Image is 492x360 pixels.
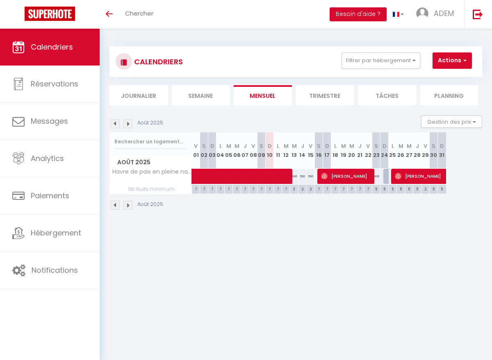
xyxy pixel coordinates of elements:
th: 27 [405,132,413,169]
abbr: S [260,142,263,150]
th: 23 [372,132,380,169]
span: ADEM [434,8,454,18]
div: 7 [364,185,372,192]
th: 14 [298,132,307,169]
th: 24 [380,132,389,169]
img: Super Booking [25,7,75,21]
div: 5 [372,185,380,192]
span: Notifications [32,265,78,275]
span: Havre de paix en pleine nature-Collection Idylliq [111,169,193,175]
abbr: L [219,142,222,150]
span: [PERSON_NAME] [321,168,373,184]
img: logout [473,9,483,19]
div: 7 [233,185,241,192]
span: Chercher [125,9,153,18]
th: 15 [307,132,315,169]
th: 10 [266,132,274,169]
th: 28 [413,132,421,169]
abbr: V [309,142,312,150]
th: 12 [282,132,290,169]
div: 5 [380,185,388,192]
span: Août 2025 [110,156,191,168]
th: 07 [241,132,249,169]
li: Trimestre [296,85,354,105]
th: 26 [397,132,405,169]
abbr: S [432,142,435,150]
th: 31 [438,132,446,169]
div: 7 [356,185,364,192]
input: Rechercher un logement... [114,134,187,149]
abbr: M [341,142,346,150]
div: 7 [331,185,339,192]
abbr: V [194,142,198,150]
div: 7 [274,185,282,192]
th: 17 [323,132,331,169]
div: 5 [397,185,405,192]
div: 2 [298,185,306,192]
th: 05 [225,132,233,169]
th: 19 [339,132,348,169]
th: 29 [421,132,430,169]
li: Planning [420,85,478,105]
th: 30 [430,132,438,169]
abbr: D [210,142,214,150]
abbr: M [226,142,231,150]
abbr: S [374,142,378,150]
button: Besoin d'aide ? [330,7,387,21]
th: 21 [356,132,364,169]
th: 06 [233,132,241,169]
div: 7 [315,185,323,192]
span: Calendriers [31,42,73,52]
abbr: J [301,142,304,150]
span: Nb Nuits minimum [110,185,191,194]
th: 11 [274,132,282,169]
th: 08 [249,132,257,169]
span: Messages [31,116,68,126]
div: 5 [438,185,446,192]
abbr: M [292,142,297,150]
div: 7 [208,185,216,192]
abbr: L [334,142,337,150]
div: 3 [290,185,298,192]
abbr: M [407,142,412,150]
button: Gestion des prix [421,115,482,128]
abbr: L [392,142,394,150]
span: Réservations [31,79,78,89]
div: 7 [339,185,347,192]
div: 7 [249,185,257,192]
abbr: J [244,142,247,150]
div: 7 [257,185,265,192]
p: Août 2025 [137,119,163,127]
th: 04 [216,132,225,169]
div: 7 [225,185,232,192]
abbr: V [366,142,370,150]
div: 5 [413,185,421,192]
div: 7 [282,185,290,192]
div: 7 [216,185,224,192]
li: Tâches [358,85,416,105]
abbr: J [358,142,362,150]
abbr: V [424,142,427,150]
div: 2 [307,185,314,192]
abbr: M [349,142,354,150]
div: 2 [421,185,429,192]
th: 16 [315,132,323,169]
li: Mensuel [234,85,292,105]
th: 13 [290,132,298,169]
abbr: D [268,142,272,150]
div: 7 [323,185,331,192]
th: 22 [364,132,372,169]
abbr: V [251,142,255,150]
abbr: M [284,142,289,150]
div: 7 [348,185,355,192]
span: Hébergement [31,228,81,238]
th: 25 [389,132,397,169]
th: 09 [257,132,266,169]
abbr: L [277,142,279,150]
img: ... [416,7,428,20]
button: Filtrer par hébergement [342,52,420,69]
abbr: D [440,142,444,150]
p: Août 2025 [137,201,163,208]
div: 7 [266,185,273,192]
abbr: M [399,142,403,150]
